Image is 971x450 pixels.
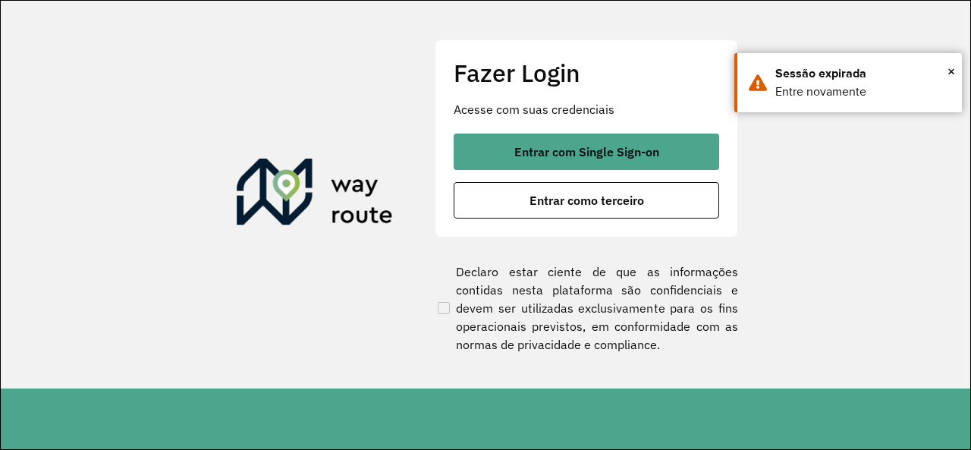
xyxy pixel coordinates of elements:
p: Acesse com suas credenciais [454,100,719,118]
h2: Fazer Login [454,58,719,87]
span: Entrar com Single Sign-on [514,146,659,158]
span: Entrar como terceiro [529,194,644,206]
span: × [947,60,955,83]
button: button [454,134,719,170]
img: Roteirizador AmbevTech [237,159,393,231]
div: Entre novamente [775,83,951,101]
label: Declaro estar ciente de que as informações contidas nesta plataforma são confidenciais e devem se... [435,263,738,354]
button: button [454,182,719,219]
div: Sessão expirada [775,65,951,83]
button: Close [947,60,955,83]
